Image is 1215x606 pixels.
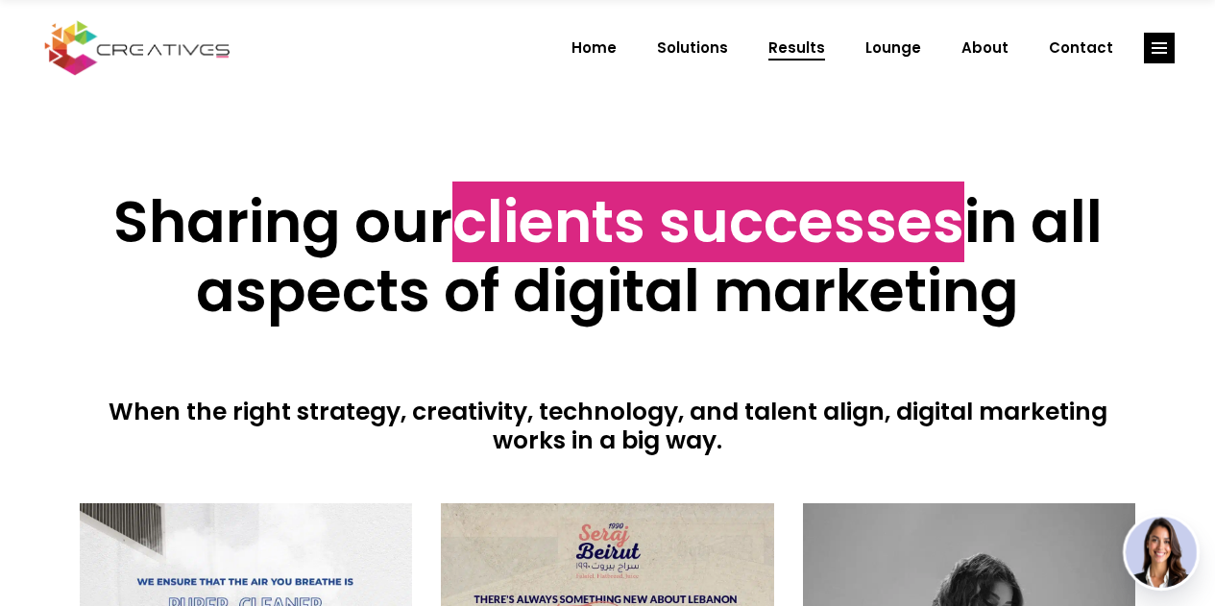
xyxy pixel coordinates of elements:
a: Home [551,23,637,73]
span: Results [768,23,825,73]
span: Home [571,23,617,73]
a: Solutions [637,23,748,73]
span: clients successes [452,182,964,262]
a: Lounge [845,23,941,73]
img: agent [1126,517,1197,588]
a: About [941,23,1029,73]
img: Creatives [40,18,234,78]
h4: When the right strategy, creativity, technology, and talent align, digital marketing works in a b... [80,398,1136,455]
h2: Sharing our in all aspects of digital marketing [80,187,1136,326]
span: Lounge [865,23,921,73]
a: link [1144,33,1175,63]
span: About [961,23,1008,73]
span: Contact [1049,23,1113,73]
a: Results [748,23,845,73]
span: Solutions [657,23,728,73]
a: Contact [1029,23,1133,73]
